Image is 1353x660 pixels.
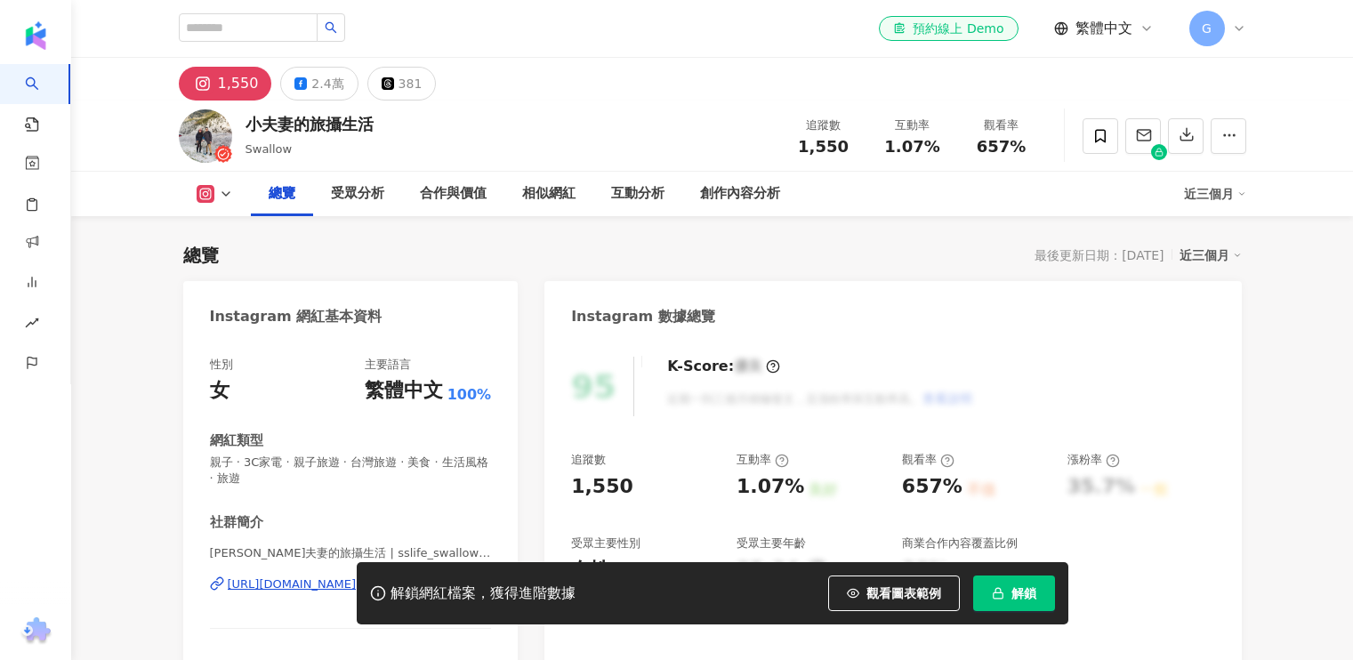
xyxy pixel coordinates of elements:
[1180,244,1242,267] div: 近三個月
[611,183,664,205] div: 互動分析
[325,21,337,34] span: search
[828,575,960,611] button: 觀看圖表範例
[1067,452,1120,468] div: 漲粉率
[399,71,423,96] div: 381
[977,138,1027,156] span: 657%
[1035,248,1164,262] div: 最後更新日期：[DATE]
[879,16,1018,41] a: 預約線上 Demo
[210,455,492,487] span: 親子 · 3C家電 · 親子旅遊 · 台灣旅遊 · 美食 · 生活風格 · 旅遊
[866,586,941,600] span: 觀看圖表範例
[391,584,576,603] div: 解鎖網紅檔案，獲得進階數據
[798,137,849,156] span: 1,550
[210,431,263,450] div: 網紅類型
[25,305,39,345] span: rise
[179,67,272,101] button: 1,550
[571,473,633,501] div: 1,550
[968,117,1035,134] div: 觀看率
[269,183,295,205] div: 總覽
[1011,586,1036,600] span: 解鎖
[246,113,374,135] div: 小夫妻的旅攝生活
[246,142,293,156] span: Swallow
[522,183,576,205] div: 相似網紅
[667,357,780,376] div: K-Score :
[737,473,804,501] div: 1.07%
[700,183,780,205] div: 創作內容分析
[365,377,443,405] div: 繁體中文
[331,183,384,205] div: 受眾分析
[571,452,606,468] div: 追蹤數
[1184,180,1246,208] div: 近三個月
[884,138,939,156] span: 1.07%
[210,545,492,561] span: [PERSON_NAME]夫妻的旅攝生活 | sslife_swallow_shiang
[1202,19,1212,38] span: G
[1075,19,1132,38] span: 繁體中文
[571,307,715,326] div: Instagram 數據總覽
[879,117,946,134] div: 互動率
[218,71,259,96] div: 1,550
[210,307,383,326] div: Instagram 網紅基本資料
[420,183,487,205] div: 合作與價值
[790,117,858,134] div: 追蹤數
[902,535,1018,551] div: 商業合作內容覆蓋比例
[183,243,219,268] div: 總覽
[571,535,640,551] div: 受眾主要性別
[902,452,954,468] div: 觀看率
[19,617,53,646] img: chrome extension
[311,71,343,96] div: 2.4萬
[367,67,437,101] button: 381
[210,513,263,532] div: 社群簡介
[210,357,233,373] div: 性別
[365,357,411,373] div: 主要語言
[280,67,358,101] button: 2.4萬
[179,109,232,163] img: KOL Avatar
[21,21,50,50] img: logo icon
[973,575,1055,611] button: 解鎖
[447,385,491,405] span: 100%
[571,557,610,584] div: 女性
[902,473,962,501] div: 657%
[737,535,806,551] div: 受眾主要年齡
[737,452,789,468] div: 互動率
[210,377,230,405] div: 女
[893,20,1003,37] div: 預約線上 Demo
[25,64,60,133] a: search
